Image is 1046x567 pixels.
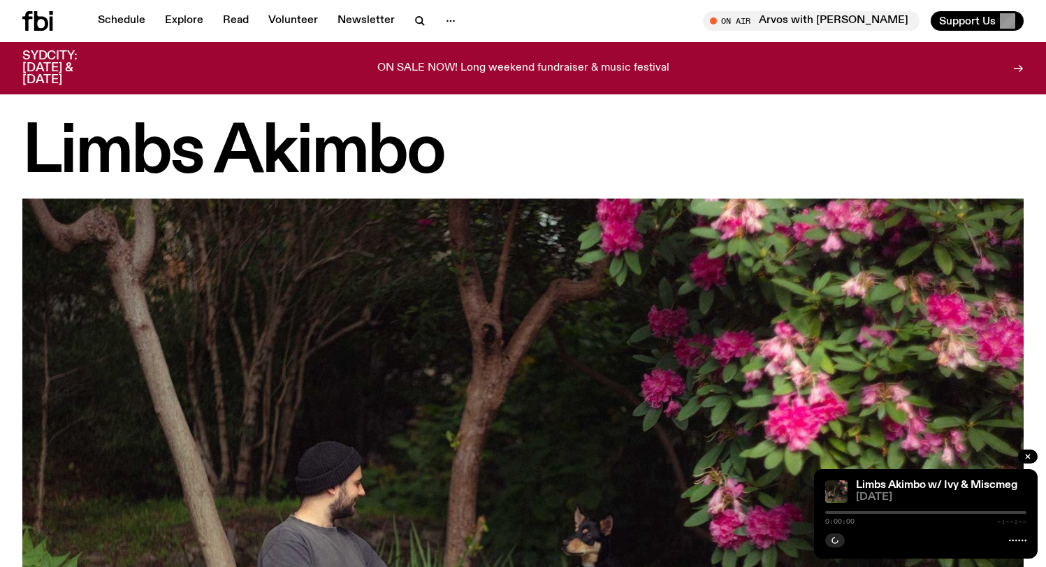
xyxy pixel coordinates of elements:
[856,492,1026,503] span: [DATE]
[825,480,848,503] img: Jackson sits at an outdoor table, legs crossed and gazing at a black and brown dog also sitting a...
[329,11,403,31] a: Newsletter
[939,15,996,27] span: Support Us
[703,11,920,31] button: On AirArvos with [PERSON_NAME]
[856,480,1017,491] a: Limbs Akimbo w/ Ivy & Miscmeg
[997,518,1026,525] span: -:--:--
[931,11,1024,31] button: Support Us
[825,518,855,525] span: 0:00:00
[260,11,326,31] a: Volunteer
[157,11,212,31] a: Explore
[377,62,669,75] p: ON SALE NOW! Long weekend fundraiser & music festival
[22,122,1024,185] h1: Limbs Akimbo
[22,50,112,86] h3: SYDCITY: [DATE] & [DATE]
[89,11,154,31] a: Schedule
[215,11,257,31] a: Read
